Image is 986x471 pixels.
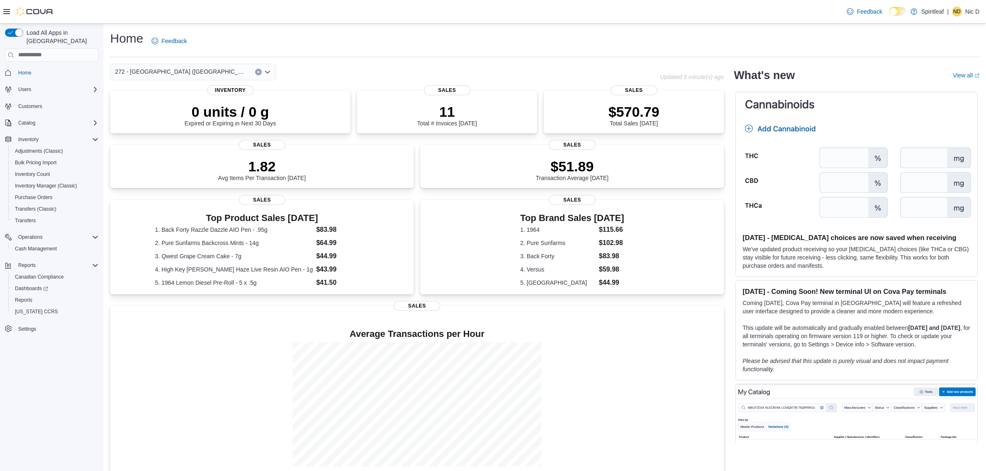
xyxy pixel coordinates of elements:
[5,63,99,356] nav: Complex example
[2,67,102,79] button: Home
[12,169,99,179] span: Inventory Count
[743,324,971,348] p: This update will be automatically and gradually enabled between , for all terminals operating on ...
[12,272,67,282] a: Canadian Compliance
[12,181,99,191] span: Inventory Manager (Classic)
[12,295,36,305] a: Reports
[18,262,36,269] span: Reports
[12,244,60,254] a: Cash Management
[8,243,102,255] button: Cash Management
[115,67,247,77] span: 272 - [GEOGRAPHIC_DATA] ([GEOGRAPHIC_DATA])
[15,232,46,242] button: Operations
[15,171,50,178] span: Inventory Count
[599,225,624,235] dd: $115.66
[155,213,369,223] h3: Top Product Sales [DATE]
[15,101,46,111] a: Customers
[12,181,80,191] a: Inventory Manager (Classic)
[18,86,31,93] span: Users
[844,3,885,20] a: Feedback
[908,324,960,331] strong: [DATE] and [DATE]
[8,283,102,294] a: Dashboards
[8,168,102,180] button: Inventory Count
[2,134,102,145] button: Inventory
[23,29,99,45] span: Load All Apps in [GEOGRAPHIC_DATA]
[12,192,99,202] span: Purchase Orders
[520,252,595,260] dt: 3. Back Forty
[218,158,306,175] p: 1.82
[15,260,99,270] span: Reports
[148,33,190,49] a: Feedback
[2,322,102,334] button: Settings
[18,120,35,126] span: Catalog
[8,157,102,168] button: Bulk Pricing Import
[12,192,56,202] a: Purchase Orders
[18,234,43,240] span: Operations
[316,238,369,248] dd: $64.99
[264,69,271,75] button: Open list of options
[8,203,102,215] button: Transfers (Classic)
[316,225,369,235] dd: $83.98
[239,140,285,150] span: Sales
[15,217,36,224] span: Transfers
[947,7,949,17] p: |
[743,245,971,270] p: We've updated product receiving so your [MEDICAL_DATA] choices (like THCa or CBG) stay visible fo...
[15,118,39,128] button: Catalog
[185,103,276,127] div: Expired or Expiring in Next 30 Days
[520,226,595,234] dt: 1. 1964
[110,30,143,47] h1: Home
[185,103,276,120] p: 0 units / 0 g
[15,260,39,270] button: Reports
[8,306,102,317] button: [US_STATE] CCRS
[15,148,63,154] span: Adjustments (Classic)
[549,140,595,150] span: Sales
[12,146,66,156] a: Adjustments (Classic)
[974,73,979,78] svg: External link
[2,100,102,112] button: Customers
[162,37,187,45] span: Feedback
[239,195,285,205] span: Sales
[12,272,99,282] span: Canadian Compliance
[743,287,971,296] h3: [DATE] - Coming Soon! New terminal UI on Cova Pay terminals
[536,158,609,175] p: $51.89
[15,245,57,252] span: Cash Management
[117,329,717,339] h4: Average Transactions per Hour
[15,67,99,78] span: Home
[608,103,659,127] div: Total Sales [DATE]
[155,226,313,234] dt: 1. Back Forty Razzle Dazzle AIO Pen - .95g
[15,183,77,189] span: Inventory Manager (Classic)
[520,213,624,223] h3: Top Brand Sales [DATE]
[18,70,31,76] span: Home
[12,216,39,226] a: Transfers
[520,239,595,247] dt: 2. Pure Sunfarms
[12,295,99,305] span: Reports
[8,294,102,306] button: Reports
[155,239,313,247] dt: 2. Pure Sunfarms Backcross Mints - 14g
[611,85,657,95] span: Sales
[12,169,53,179] a: Inventory Count
[155,265,313,274] dt: 4. High Key [PERSON_NAME] Haze Live Resin AIO Pen - 1g
[12,204,99,214] span: Transfers (Classic)
[15,194,53,201] span: Purchase Orders
[17,7,54,16] img: Cova
[599,264,624,274] dd: $59.98
[8,145,102,157] button: Adjustments (Classic)
[520,279,595,287] dt: 5. [GEOGRAPHIC_DATA]
[15,84,34,94] button: Users
[255,69,262,75] button: Clear input
[8,180,102,192] button: Inventory Manager (Classic)
[889,7,906,16] input: Dark Mode
[953,7,960,17] span: ND
[599,251,624,261] dd: $83.98
[12,284,99,293] span: Dashboards
[608,103,659,120] p: $570.79
[599,238,624,248] dd: $102.98
[15,206,56,212] span: Transfers (Classic)
[15,274,64,280] span: Canadian Compliance
[155,279,313,287] dt: 5. 1964 Lemon Diesel Pre-Roll - 5 x .5g
[12,244,99,254] span: Cash Management
[12,158,60,168] a: Bulk Pricing Import
[2,231,102,243] button: Operations
[15,84,99,94] span: Users
[15,323,99,334] span: Settings
[15,232,99,242] span: Operations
